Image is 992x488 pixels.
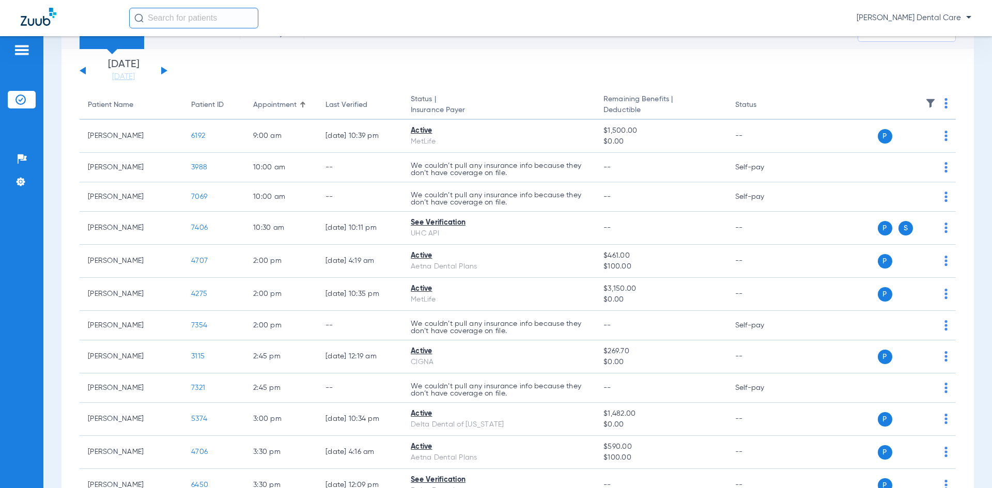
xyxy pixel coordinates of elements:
td: Self-pay [727,373,797,403]
div: MetLife [411,294,587,305]
td: Self-pay [727,153,797,182]
p: We couldn’t pull any insurance info because they don’t have coverage on file. [411,162,587,177]
td: 10:00 AM [245,182,317,212]
th: Status [727,91,797,120]
td: [PERSON_NAME] [80,278,183,311]
span: -- [603,193,611,200]
p: We couldn’t pull any insurance info because they don’t have coverage on file. [411,192,587,206]
img: Search Icon [134,13,144,23]
th: Remaining Benefits | [595,91,726,120]
td: -- [317,373,402,403]
td: [DATE] 10:35 PM [317,278,402,311]
img: group-dot-blue.svg [944,414,948,424]
td: [DATE] 4:16 AM [317,436,402,469]
span: [PERSON_NAME] Dental Care [857,13,971,23]
span: 7321 [191,384,205,391]
img: group-dot-blue.svg [944,351,948,361]
td: -- [727,120,797,153]
span: 3988 [191,164,207,171]
td: -- [317,311,402,340]
span: P [878,350,892,364]
span: P [878,445,892,460]
td: 2:45 PM [245,373,317,403]
div: Patient ID [191,100,224,111]
span: -- [603,322,611,329]
td: -- [727,278,797,311]
span: $1,482.00 [603,408,718,419]
td: 2:00 PM [245,278,317,311]
td: 10:30 AM [245,212,317,245]
span: P [878,254,892,269]
div: Last Verified [326,100,367,111]
p: We couldn’t pull any insurance info because they don’t have coverage on file. [411,383,587,397]
td: [PERSON_NAME] [80,182,183,212]
td: [PERSON_NAME] [80,120,183,153]
img: group-dot-blue.svg [944,256,948,266]
td: 10:00 AM [245,153,317,182]
span: $0.00 [603,136,718,147]
div: MetLife [411,136,587,147]
div: Active [411,346,587,357]
td: -- [727,245,797,278]
span: -- [603,164,611,171]
span: 7406 [191,224,208,231]
td: [PERSON_NAME] [80,311,183,340]
td: Self-pay [727,311,797,340]
td: [DATE] 4:19 AM [317,245,402,278]
td: -- [317,182,402,212]
td: [PERSON_NAME] [80,373,183,403]
td: 9:00 AM [245,120,317,153]
img: Zuub Logo [21,8,56,26]
a: [DATE] [92,72,154,82]
td: -- [317,153,402,182]
div: Delta Dental of [US_STATE] [411,419,587,430]
td: Self-pay [727,182,797,212]
td: [DATE] 10:34 PM [317,403,402,436]
td: [DATE] 12:19 AM [317,340,402,373]
div: Aetna Dental Plans [411,452,587,463]
div: Patient Name [88,100,133,111]
img: group-dot-blue.svg [944,98,948,108]
span: P [878,221,892,235]
td: -- [727,212,797,245]
span: $100.00 [603,261,718,272]
img: group-dot-blue.svg [944,162,948,172]
td: -- [727,403,797,436]
div: Last Verified [326,100,394,111]
span: 4707 [191,257,208,264]
img: group-dot-blue.svg [944,131,948,141]
span: $269.70 [603,346,718,357]
img: group-dot-blue.svg [944,192,948,202]
div: CIGNA [411,357,587,368]
div: Active [411,442,587,452]
span: P [878,287,892,302]
td: [PERSON_NAME] [80,245,183,278]
td: [PERSON_NAME] [80,340,183,373]
div: Active [411,125,587,136]
span: 7354 [191,322,207,329]
li: [DATE] [92,59,154,82]
span: $1,500.00 [603,125,718,136]
div: Aetna Dental Plans [411,261,587,272]
img: group-dot-blue.svg [944,223,948,233]
img: filter.svg [925,98,936,108]
span: Deductible [603,105,718,116]
img: group-dot-blue.svg [944,289,948,299]
td: [PERSON_NAME] [80,212,183,245]
td: [PERSON_NAME] [80,403,183,436]
iframe: Chat Widget [940,438,992,488]
td: 2:45 PM [245,340,317,373]
span: $461.00 [603,250,718,261]
div: Patient Name [88,100,175,111]
td: 3:00 PM [245,403,317,436]
span: P [878,129,892,144]
span: 5374 [191,415,207,422]
span: -- [603,224,611,231]
span: $590.00 [603,442,718,452]
span: $0.00 [603,294,718,305]
div: Active [411,408,587,419]
div: See Verification [411,475,587,485]
span: P [878,412,892,427]
td: [DATE] 10:11 PM [317,212,402,245]
img: group-dot-blue.svg [944,383,948,393]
